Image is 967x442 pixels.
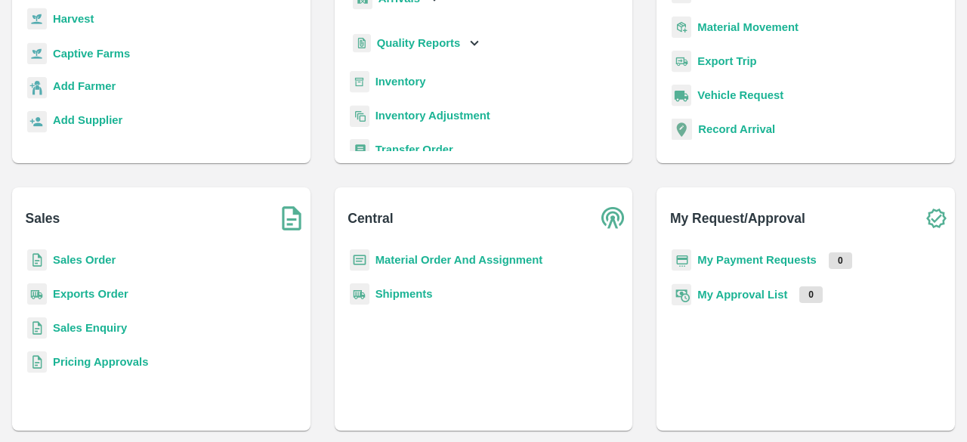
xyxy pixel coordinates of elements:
[53,114,122,126] b: Add Supplier
[350,139,369,161] img: whTransfer
[53,254,116,266] a: Sales Order
[670,208,805,229] b: My Request/Approval
[595,199,632,237] img: central
[348,208,393,229] b: Central
[698,123,775,135] a: Record Arrival
[273,199,310,237] img: soSales
[917,199,955,237] img: check
[697,21,799,33] a: Material Movement
[53,288,128,300] a: Exports Order
[375,254,543,266] a: Material Order And Assignment
[350,249,369,271] img: centralMaterial
[27,111,47,133] img: supplier
[53,322,127,334] a: Sales Enquiry
[697,55,756,67] a: Export Trip
[375,110,490,122] a: Inventory Adjustment
[53,78,116,98] a: Add Farmer
[350,28,483,59] div: Quality Reports
[27,77,47,99] img: farmer
[53,112,122,132] a: Add Supplier
[799,286,823,303] p: 0
[27,249,47,271] img: sales
[53,80,116,92] b: Add Farmer
[27,283,47,305] img: shipments
[375,76,426,88] a: Inventory
[697,254,817,266] a: My Payment Requests
[53,13,94,25] a: Harvest
[672,16,691,39] img: material
[375,288,433,300] a: Shipments
[672,51,691,73] img: delivery
[53,48,130,60] a: Captive Farms
[26,208,60,229] b: Sales
[672,85,691,107] img: vehicle
[27,351,47,373] img: sales
[377,37,461,49] b: Quality Reports
[350,105,369,127] img: inventory
[350,71,369,93] img: whInventory
[53,356,148,368] a: Pricing Approvals
[697,89,783,101] a: Vehicle Request
[829,252,852,269] p: 0
[27,8,47,30] img: harvest
[672,249,691,271] img: payment
[375,144,453,156] a: Transfer Order
[353,34,371,53] img: qualityReport
[27,317,47,339] img: sales
[27,42,47,65] img: harvest
[350,283,369,305] img: shipments
[672,283,691,306] img: approval
[672,119,692,140] img: recordArrival
[697,289,787,301] a: My Approval List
